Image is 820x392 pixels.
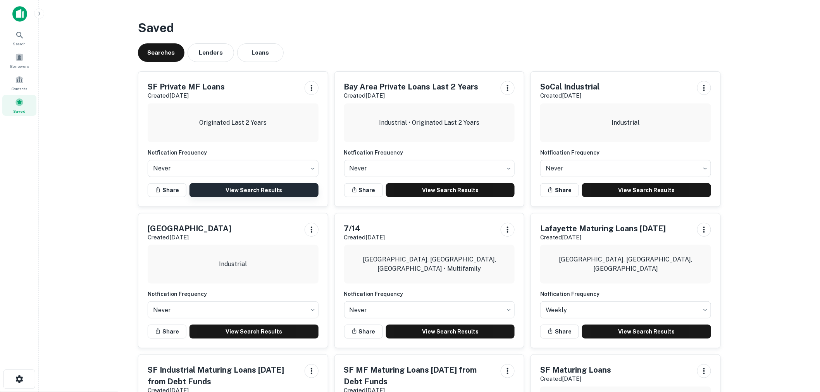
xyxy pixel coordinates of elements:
[350,255,509,273] p: [GEOGRAPHIC_DATA], [GEOGRAPHIC_DATA], [GEOGRAPHIC_DATA] • Multifamily
[219,260,247,269] p: Industrial
[386,183,515,197] a: View Search Results
[237,43,284,62] button: Loans
[344,299,515,321] div: Without label
[540,364,611,376] h5: SF Maturing Loans
[148,183,186,197] button: Share
[344,158,515,179] div: Without label
[138,19,721,37] h3: Saved
[386,325,515,339] a: View Search Results
[540,91,599,100] p: Created [DATE]
[148,81,225,93] h5: SF Private MF Loans
[344,81,479,93] h5: Bay Area Private Loans Last 2 Years
[148,290,319,298] h6: Notfication Frequency
[582,183,711,197] a: View Search Results
[148,91,225,100] p: Created [DATE]
[148,364,298,387] h5: SF Industrial Maturing Loans [DATE] from Debt Funds
[2,28,36,48] a: Search
[540,148,711,157] h6: Notfication Frequency
[12,86,27,92] span: Contacts
[540,290,711,298] h6: Notfication Frequency
[344,364,495,387] h5: SF MF Maturing Loans [DATE] from Debt Funds
[148,233,231,242] p: Created [DATE]
[148,223,231,234] h5: [GEOGRAPHIC_DATA]
[2,95,36,116] a: Saved
[148,299,319,321] div: Without label
[344,148,515,157] h6: Notfication Frequency
[344,223,385,234] h5: 7/14
[540,223,666,234] h5: Lafayette Maturing Loans [DATE]
[344,91,479,100] p: Created [DATE]
[138,43,184,62] button: Searches
[148,158,319,179] div: Without label
[188,43,234,62] button: Lenders
[148,148,319,157] h6: Notfication Frequency
[379,118,479,127] p: Industrial • Originated Last 2 Years
[344,233,385,242] p: Created [DATE]
[2,50,36,71] a: Borrowers
[540,81,599,93] h5: SoCal Industrial
[13,41,26,47] span: Search
[189,183,319,197] a: View Search Results
[540,233,666,242] p: Created [DATE]
[582,325,711,339] a: View Search Results
[344,325,383,339] button: Share
[540,299,711,321] div: Without label
[189,325,319,339] a: View Search Results
[13,108,26,114] span: Saved
[2,72,36,93] a: Contacts
[199,118,267,127] p: Originated Last 2 Years
[612,118,640,127] p: Industrial
[540,325,579,339] button: Share
[10,63,29,69] span: Borrowers
[344,290,515,298] h6: Notfication Frequency
[148,325,186,339] button: Share
[344,183,383,197] button: Share
[546,255,705,273] p: [GEOGRAPHIC_DATA], [GEOGRAPHIC_DATA], [GEOGRAPHIC_DATA]
[540,158,711,179] div: Without label
[540,183,579,197] button: Share
[12,6,27,22] img: capitalize-icon.png
[781,330,820,367] iframe: Chat Widget
[540,374,611,383] p: Created [DATE]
